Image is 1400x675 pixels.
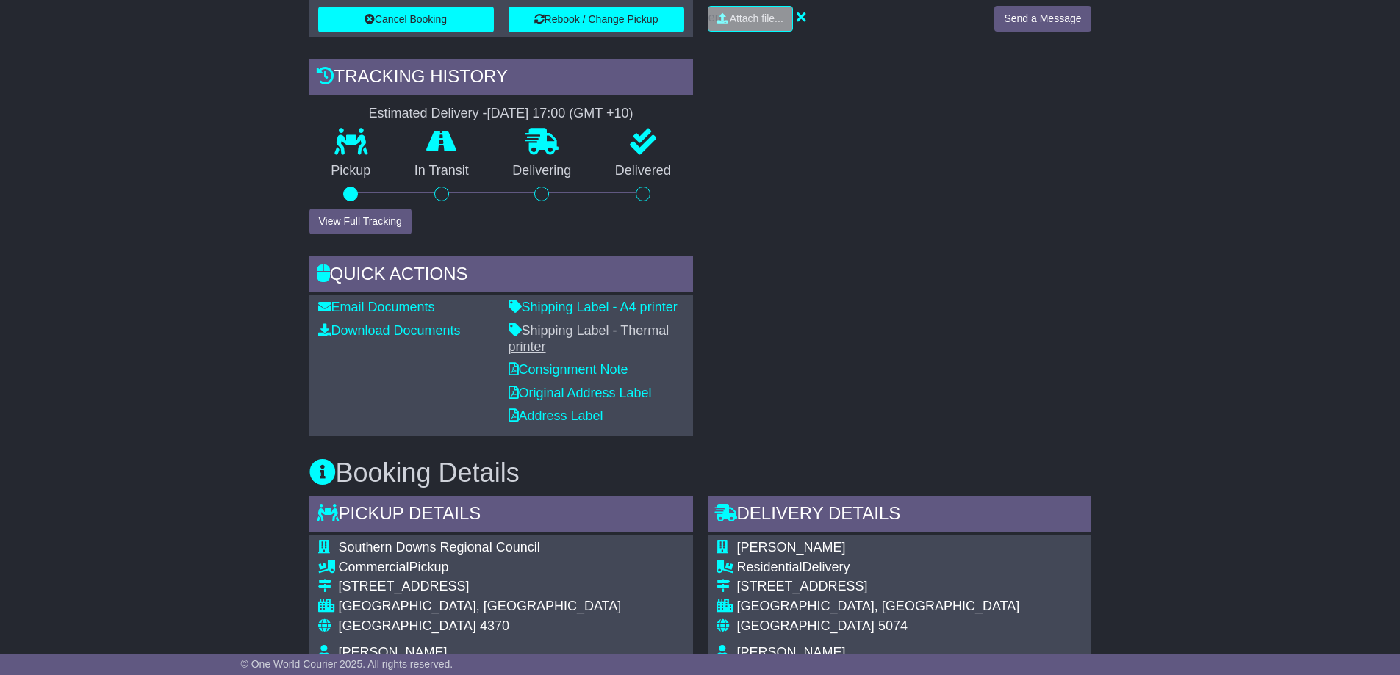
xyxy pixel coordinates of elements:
[241,658,453,670] span: © One World Courier 2025. All rights reserved.
[339,560,622,576] div: Pickup
[309,496,693,535] div: Pickup Details
[737,618,875,633] span: [GEOGRAPHIC_DATA]
[737,645,846,660] span: [PERSON_NAME]
[737,560,803,574] span: Residential
[491,163,594,179] p: Delivering
[339,540,540,555] span: Southern Downs Regional Council
[737,579,1020,595] div: [STREET_ADDRESS]
[309,59,693,98] div: Tracking history
[392,163,491,179] p: In Transit
[737,540,846,555] span: [PERSON_NAME]
[480,618,509,633] span: 4370
[309,209,412,234] button: View Full Tracking
[509,300,678,314] a: Shipping Label - A4 printer
[708,496,1091,535] div: Delivery Details
[309,458,1091,488] h3: Booking Details
[737,560,1020,576] div: Delivery
[339,599,622,615] div: [GEOGRAPHIC_DATA], [GEOGRAPHIC_DATA]
[339,579,622,595] div: [STREET_ADDRESS]
[509,323,670,354] a: Shipping Label - Thermal printer
[487,106,633,122] div: [DATE] 17:00 (GMT +10)
[878,618,908,633] span: 5074
[339,618,476,633] span: [GEOGRAPHIC_DATA]
[994,6,1091,32] button: Send a Message
[593,163,693,179] p: Delivered
[318,323,461,338] a: Download Documents
[309,106,693,122] div: Estimated Delivery -
[309,256,693,296] div: Quick Actions
[737,599,1020,615] div: [GEOGRAPHIC_DATA], [GEOGRAPHIC_DATA]
[309,163,393,179] p: Pickup
[509,408,603,423] a: Address Label
[509,386,652,400] a: Original Address Label
[339,560,409,574] span: Commercial
[509,7,684,32] button: Rebook / Change Pickup
[509,362,628,377] a: Consignment Note
[339,645,448,660] span: [PERSON_NAME]
[318,7,494,32] button: Cancel Booking
[318,300,435,314] a: Email Documents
